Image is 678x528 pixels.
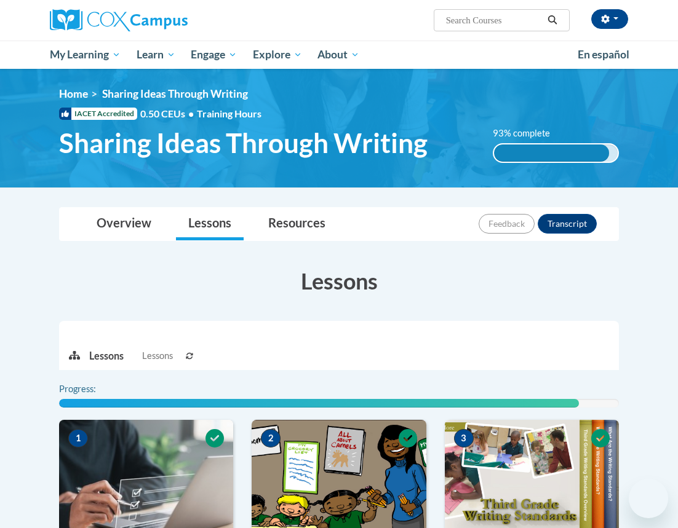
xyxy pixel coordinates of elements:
span: 0.50 CEUs [140,107,197,120]
span: About [317,47,359,62]
a: Overview [84,208,164,240]
a: Lessons [176,208,244,240]
div: Main menu [41,41,637,69]
span: 2 [261,429,281,447]
span: My Learning [50,47,121,62]
p: Lessons [89,349,124,363]
input: Search Courses [445,13,543,28]
span: Learn [137,47,175,62]
span: Lessons [142,349,173,363]
button: Feedback [479,214,535,234]
button: Transcript [538,214,597,234]
span: 1 [68,429,88,447]
a: En español [570,42,637,68]
span: Training Hours [197,108,261,119]
span: Explore [253,47,302,62]
div: 93% complete [494,144,609,162]
span: 3 [454,429,474,447]
span: Sharing Ideas Through Writing [102,87,248,100]
a: Explore [245,41,310,69]
span: Engage [191,47,237,62]
button: Account Settings [591,9,628,29]
span: IACET Accredited [59,108,137,120]
label: Progress: [59,382,130,396]
span: En español [578,48,629,61]
a: Home [59,87,88,100]
a: Resources [256,208,338,240]
a: Cox Campus [50,9,230,31]
img: Cox Campus [50,9,188,31]
button: Search [543,13,562,28]
label: 93% complete [493,127,564,140]
h3: Lessons [59,266,619,296]
span: Sharing Ideas Through Writing [59,127,428,159]
a: Engage [183,41,245,69]
span: • [188,108,194,119]
iframe: Button to launch messaging window [629,479,668,518]
a: About [310,41,368,69]
a: Learn [129,41,183,69]
a: My Learning [42,41,129,69]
